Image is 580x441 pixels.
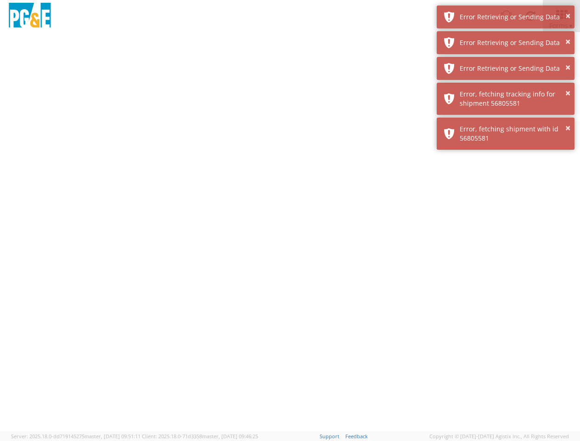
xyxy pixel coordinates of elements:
button: × [565,122,570,135]
a: Feedback [345,433,368,440]
span: Client: 2025.18.0-71d3358 [142,433,258,440]
span: Server: 2025.18.0-dd719145275 [11,433,141,440]
a: Support [320,433,339,440]
div: Error, fetching shipment with id 56805581 [460,124,568,143]
div: Error Retrieving or Sending Data [460,64,568,73]
button: × [565,35,570,49]
span: Copyright © [DATE]-[DATE] Agistix Inc., All Rights Reserved [429,433,569,440]
div: Error Retrieving or Sending Data [460,12,568,22]
div: Error Retrieving or Sending Data [460,38,568,47]
img: pge-logo-06675f144f4cfa6a6814.png [7,3,53,30]
div: Error, fetching tracking info for shipment 56805581 [460,90,568,108]
button: × [565,87,570,100]
span: master, [DATE] 09:51:11 [84,433,141,440]
span: master, [DATE] 09:46:25 [202,433,258,440]
button: × [565,61,570,74]
button: × [565,10,570,23]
